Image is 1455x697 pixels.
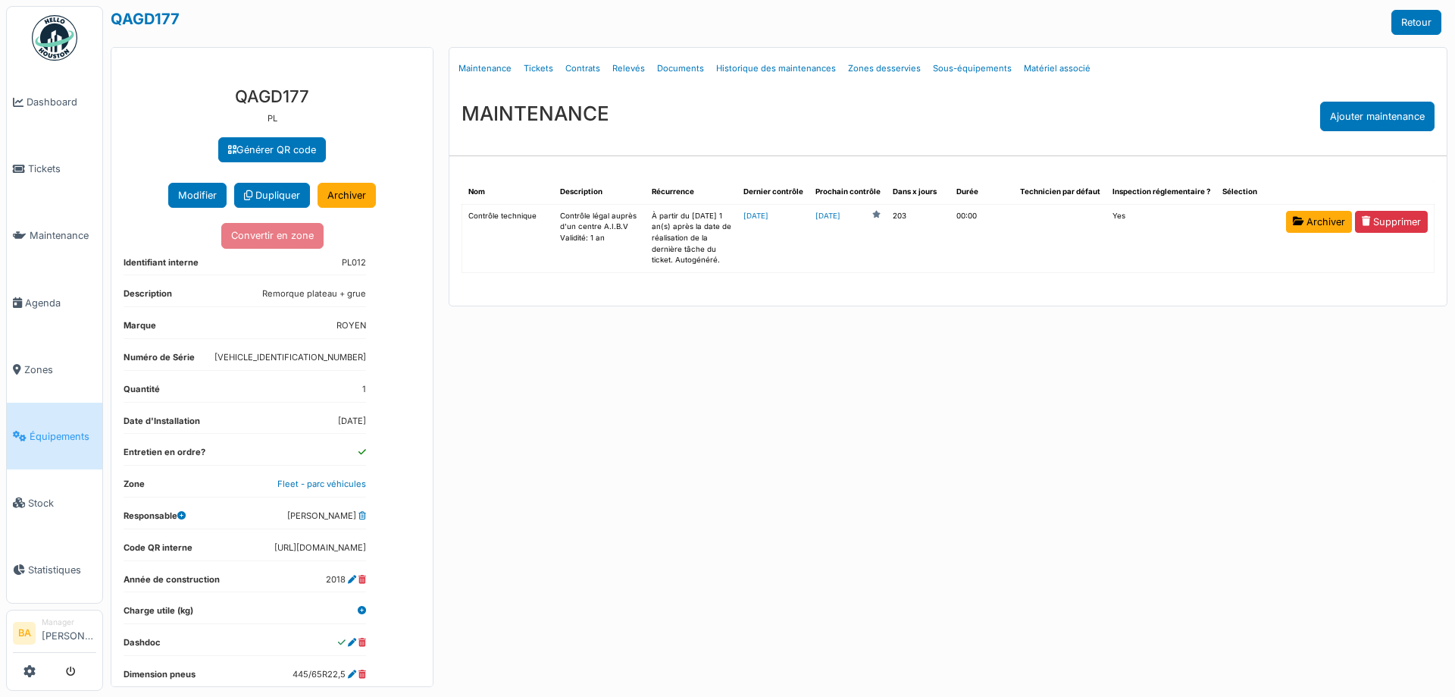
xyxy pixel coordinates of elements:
[124,636,161,655] dt: Dashdoc
[743,212,768,220] a: [DATE]
[124,256,199,275] dt: Identifiant interne
[518,51,559,86] a: Tickets
[234,183,310,208] a: Dupliquer
[7,136,102,203] a: Tickets
[950,204,1014,272] td: 00:00
[462,102,609,125] h3: MAINTENANCE
[1286,211,1352,233] a: Archiver
[342,256,366,269] dd: PL012
[887,204,950,272] td: 203
[809,181,887,204] th: Prochain contrôle
[554,204,646,272] td: Contrôle légal auprès d'un centre A.I.B.V Validité: 1 an
[124,542,192,560] dt: Code QR interne
[111,10,180,28] a: QAGD177
[30,228,96,243] span: Maintenance
[338,415,366,428] dd: [DATE]
[124,604,193,623] dt: Charge utile (kg)
[554,181,646,204] th: Description
[262,287,366,300] dd: Remorque plateau + grue
[7,203,102,269] a: Maintenance
[887,181,950,204] th: Dans x jours
[27,95,96,109] span: Dashboard
[950,181,1014,204] th: Durée
[168,183,227,208] button: Modifier
[25,296,96,310] span: Agenda
[1018,51,1097,86] a: Matériel associé
[7,269,102,336] a: Agenda
[274,542,366,554] dd: [URL][DOMAIN_NAME]
[218,137,326,162] a: Générer QR code
[1112,212,1125,220] span: translation missing: fr.shared.yes
[42,617,96,649] li: [PERSON_NAME]
[842,51,927,86] a: Zones desservies
[124,446,205,465] dt: Entretien en ordre?
[124,112,421,125] p: PL
[737,181,809,204] th: Dernier contrôle
[124,415,200,434] dt: Date d'Installation
[13,617,96,653] a: BA Manager[PERSON_NAME]
[462,204,554,272] td: Contrôle technique
[1355,211,1428,233] a: Supprimer
[124,383,160,402] dt: Quantité
[7,336,102,403] a: Zones
[42,617,96,628] div: Manager
[287,510,366,523] dd: [PERSON_NAME]
[7,469,102,536] a: Stock
[336,319,366,332] dd: ROYEN
[7,403,102,469] a: Équipements
[1106,181,1216,204] th: Inspection réglementaire ?
[1216,181,1280,204] th: Sélection
[815,211,840,222] a: [DATE]
[927,51,1018,86] a: Sous-équipements
[124,478,145,497] dt: Zone
[326,573,366,586] dd: 2018
[277,479,366,489] a: Fleet - parc véhicules
[293,668,366,681] dd: 445/65R22,5
[124,668,196,687] dt: Dimension pneus
[651,51,710,86] a: Documents
[32,15,77,61] img: Badge_color-CXgf-gQk.svg
[24,363,96,377] span: Zones
[28,496,96,510] span: Stock
[606,51,651,86] a: Relevés
[124,86,421,106] h3: QAGD177
[1014,181,1106,204] th: Technicien par défaut
[646,204,737,272] td: À partir du [DATE] 1 an(s) après la date de réalisation de la dernière tâche du ticket. Autogénéré.
[462,181,554,204] th: Nom
[646,181,737,204] th: Récurrence
[318,183,376,208] a: Archiver
[362,383,366,396] dd: 1
[28,563,96,577] span: Statistiques
[30,429,96,444] span: Équipements
[1320,102,1435,131] div: Ajouter maintenance
[124,319,156,338] dt: Marque
[452,51,518,86] a: Maintenance
[7,536,102,603] a: Statistiques
[28,162,96,176] span: Tickets
[7,69,102,136] a: Dashboard
[124,351,195,370] dt: Numéro de Série
[1391,10,1441,35] a: Retour
[124,573,220,592] dt: Année de construction
[124,510,186,529] dt: Responsable
[13,622,36,645] li: BA
[710,51,842,86] a: Historique des maintenances
[124,287,172,306] dt: Description
[559,51,606,86] a: Contrats
[214,351,366,364] dd: [VEHICLE_IDENTIFICATION_NUMBER]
